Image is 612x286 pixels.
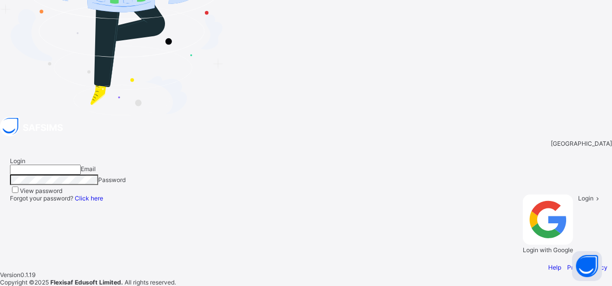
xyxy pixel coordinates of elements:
[523,194,573,245] img: google.396cfc9801f0270233282035f929180a.svg
[75,194,103,202] a: Click here
[81,165,96,173] span: Email
[98,176,126,184] span: Password
[50,279,123,286] strong: Flexisaf Edusoft Limited.
[10,157,25,165] span: Login
[551,140,612,147] span: [GEOGRAPHIC_DATA]
[10,194,103,202] span: Forgot your password?
[567,264,608,271] a: Privacy Policy
[20,187,62,194] label: View password
[572,251,602,281] button: Open asap
[523,246,573,254] span: Login with Google
[548,264,561,271] a: Help
[578,194,594,202] span: Login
